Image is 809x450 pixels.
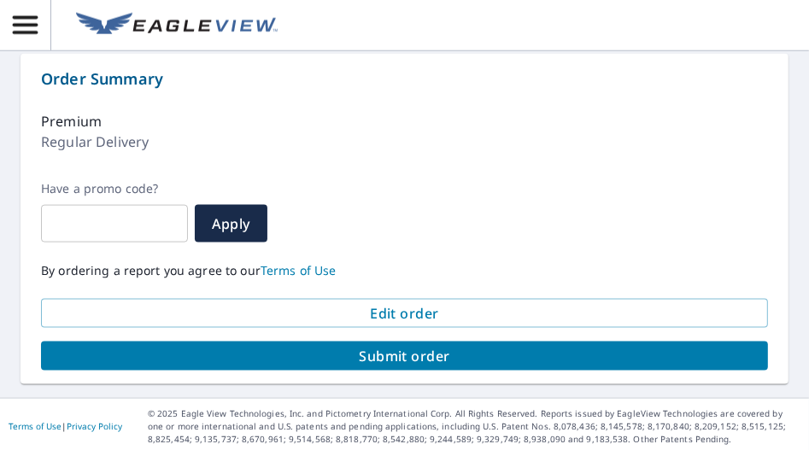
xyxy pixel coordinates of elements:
span: Apply [208,214,254,233]
a: Privacy Policy [67,420,122,432]
button: Edit order [41,299,768,328]
span: Edit order [55,304,754,323]
a: Terms of Use [261,262,337,278]
button: Submit order [41,342,768,371]
p: Order Summary [41,67,768,91]
a: EV Logo [66,3,288,49]
p: Premium [41,111,102,131]
img: EV Logo [76,13,278,38]
a: Terms of Use [9,420,62,432]
button: Apply [195,205,267,243]
p: © 2025 Eagle View Technologies, Inc. and Pictometry International Corp. All Rights Reserved. Repo... [148,407,800,446]
p: Regular Delivery [41,131,149,152]
p: By ordering a report you agree to our [41,263,768,278]
label: Have a promo code? [41,181,188,196]
p: | [9,421,122,431]
span: Submit order [55,347,754,365]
